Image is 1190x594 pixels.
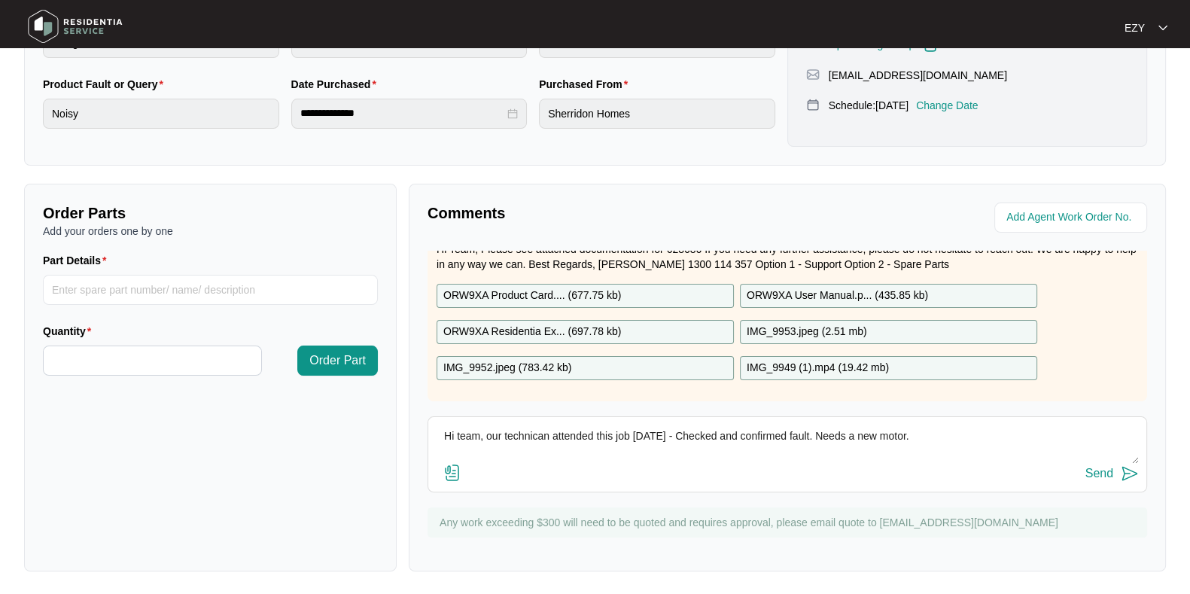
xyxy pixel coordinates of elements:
[539,99,775,129] input: Purchased From
[829,68,1007,83] p: [EMAIL_ADDRESS][DOMAIN_NAME]
[443,360,571,376] p: IMG_9952.jpeg ( 783.42 kb )
[436,425,1139,464] textarea: Hi team, our technican attended this job [DATE] - Checked and confirmed fault. Needs a new motor.
[43,224,378,239] p: Add your orders one by one
[437,242,1138,272] p: Hi Team, Please see attached documentation for 628686 If you need any further assistance, please ...
[443,464,461,482] img: file-attachment-doc.svg
[300,105,505,121] input: Date Purchased
[43,203,378,224] p: Order Parts
[1158,24,1167,32] img: dropdown arrow
[23,4,128,49] img: residentia service logo
[440,515,1140,530] p: Any work exceeding $300 will need to be quoted and requires approval, please email quote to [EMAI...
[1006,209,1138,227] input: Add Agent Work Order No.
[1085,464,1139,484] button: Send
[806,98,820,111] img: map-pin
[443,324,621,340] p: ORW9XA Residentia Ex... ( 697.78 kb )
[1085,467,1113,480] div: Send
[829,98,908,113] p: Schedule: [DATE]
[43,275,378,305] input: Part Details
[916,98,978,113] p: Change Date
[291,77,382,92] label: Date Purchased
[539,77,634,92] label: Purchased From
[443,288,621,304] p: ORW9XA Product Card.... ( 677.75 kb )
[747,360,889,376] p: IMG_9949 (1).mp4 ( 19.42 mb )
[44,346,261,375] input: Quantity
[309,352,366,370] span: Order Part
[428,203,777,224] p: Comments
[43,253,113,268] label: Part Details
[297,346,378,376] button: Order Part
[43,324,97,339] label: Quantity
[43,77,169,92] label: Product Fault or Query
[747,324,867,340] p: IMG_9953.jpeg ( 2.51 mb )
[43,99,279,129] input: Product Fault or Query
[806,68,820,81] img: map-pin
[1121,465,1139,483] img: send-icon.svg
[747,288,928,304] p: ORW9XA User Manual.p... ( 435.85 kb )
[1125,20,1145,35] p: EZY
